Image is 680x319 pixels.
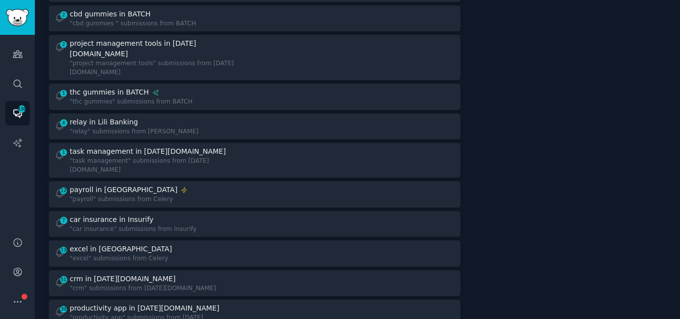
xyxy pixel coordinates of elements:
a: 13excel in [GEOGRAPHIC_DATA]"excel" submissions from Celery [49,240,460,267]
div: thc gummies in BATCH [70,87,149,98]
div: "cbd gummies " submissions from BATCH [70,19,196,28]
span: 12 [59,187,68,194]
div: "project management tools" submissions from [DATE][DOMAIN_NAME] [70,59,247,77]
div: "car insurance" submissions from Insurify [70,225,197,234]
div: relay in Lili Banking [70,117,138,127]
div: productivity app in [DATE][DOMAIN_NAME] [70,303,219,314]
div: "task management" submissions from [DATE][DOMAIN_NAME] [70,157,247,174]
div: "thc gummies" submissions from BATCH [70,98,193,106]
span: 13 [59,246,68,253]
div: "crm" submissions from [DATE][DOMAIN_NAME] [70,284,216,293]
div: project management tools in [DATE][DOMAIN_NAME] [70,38,246,59]
a: 2cbd gummies in BATCH"cbd gummies " submissions from BATCH [49,5,460,32]
a: 1task management in [DATE][DOMAIN_NAME]"task management" submissions from [DATE][DOMAIN_NAME] [49,143,460,178]
div: car insurance in Insurify [70,214,153,225]
a: 12payroll in [GEOGRAPHIC_DATA]"payroll" submissions from Celery [49,181,460,208]
span: 51 [59,276,68,283]
div: payroll in [GEOGRAPHIC_DATA] [70,185,177,195]
a: 4relay in Lili Banking"relay" submissions from [PERSON_NAME] [49,113,460,140]
span: 7 [59,217,68,224]
a: 1thc gummies in BATCH"thc gummies" submissions from BATCH [49,84,460,110]
div: task management in [DATE][DOMAIN_NAME] [70,146,226,157]
a: 51crm in [DATE][DOMAIN_NAME]"crm" submissions from [DATE][DOMAIN_NAME] [49,270,460,297]
div: crm in [DATE][DOMAIN_NAME] [70,274,176,284]
div: cbd gummies in BATCH [70,9,151,19]
div: excel in [GEOGRAPHIC_DATA] [70,244,172,254]
span: 2 [59,11,68,18]
a: 438 [5,101,30,125]
a: 7car insurance in Insurify"car insurance" submissions from Insurify [49,211,460,237]
img: GummySearch logo [6,9,29,26]
span: 1 [59,149,68,156]
a: 2project management tools in [DATE][DOMAIN_NAME]"project management tools" submissions from [DATE... [49,35,460,80]
span: 30 [59,306,68,313]
span: 1 [59,90,68,97]
span: 4 [59,119,68,126]
div: "excel" submissions from Celery [70,254,174,263]
div: "relay" submissions from [PERSON_NAME] [70,127,199,136]
span: 438 [17,106,26,112]
div: "payroll" submissions from Celery [70,195,188,204]
span: 2 [59,41,68,48]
